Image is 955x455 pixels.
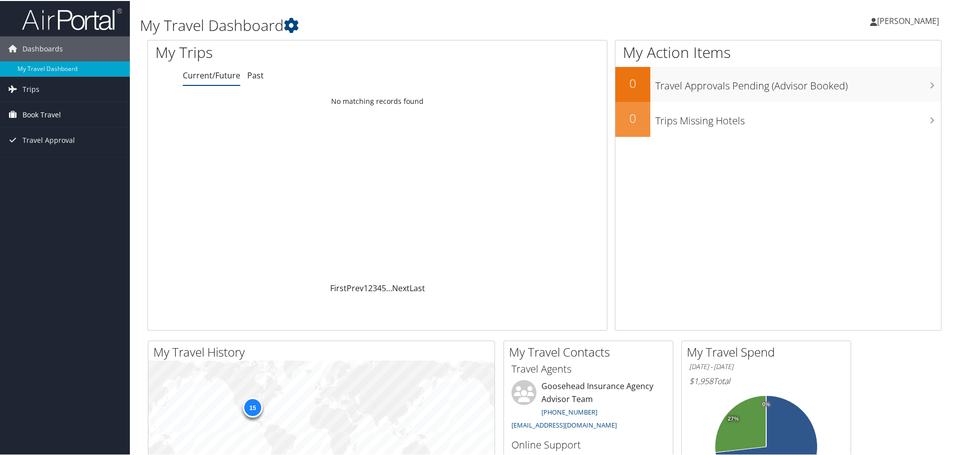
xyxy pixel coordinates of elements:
[364,282,368,293] a: 1
[392,282,410,293] a: Next
[377,282,382,293] a: 4
[506,379,670,433] li: Goosehead Insurance Agency Advisor Team
[541,407,597,416] a: [PHONE_NUMBER]
[148,91,607,109] td: No matching records found
[22,127,75,152] span: Travel Approval
[373,282,377,293] a: 3
[689,375,713,386] span: $1,958
[330,282,347,293] a: First
[410,282,425,293] a: Last
[689,375,843,386] h6: Total
[762,401,770,407] tspan: 0%
[368,282,373,293] a: 2
[615,101,941,136] a: 0Trips Missing Hotels
[22,101,61,126] span: Book Travel
[247,69,264,80] a: Past
[615,109,650,126] h2: 0
[687,343,851,360] h2: My Travel Spend
[655,108,941,127] h3: Trips Missing Hotels
[870,5,949,35] a: [PERSON_NAME]
[347,282,364,293] a: Prev
[153,343,494,360] h2: My Travel History
[689,361,843,371] h6: [DATE] - [DATE]
[615,74,650,91] h2: 0
[22,35,63,60] span: Dashboards
[615,41,941,62] h1: My Action Items
[655,73,941,92] h3: Travel Approvals Pending (Advisor Booked)
[511,437,665,451] h3: Online Support
[386,282,392,293] span: …
[140,14,679,35] h1: My Travel Dashboard
[243,397,263,417] div: 15
[511,420,617,429] a: [EMAIL_ADDRESS][DOMAIN_NAME]
[511,361,665,375] h3: Travel Agents
[183,69,240,80] a: Current/Future
[155,41,408,62] h1: My Trips
[509,343,673,360] h2: My Travel Contacts
[382,282,386,293] a: 5
[877,14,939,25] span: [PERSON_NAME]
[728,415,739,421] tspan: 27%
[22,76,39,101] span: Trips
[22,6,122,30] img: airportal-logo.png
[615,66,941,101] a: 0Travel Approvals Pending (Advisor Booked)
